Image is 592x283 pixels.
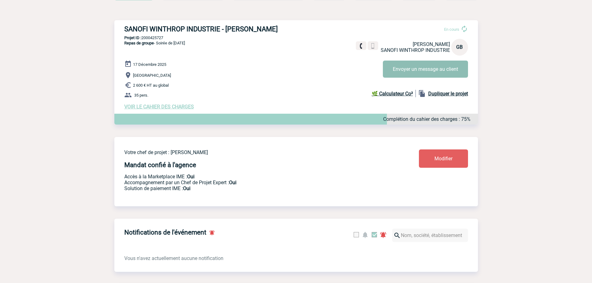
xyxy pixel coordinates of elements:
h4: Mandat confié à l'agence [124,161,196,169]
span: Repas de groupe [124,41,154,45]
p: Votre chef de projet : [PERSON_NAME] [124,149,382,155]
b: Oui [187,174,195,180]
p: Accès à la Marketplace IME : [124,174,382,180]
span: Vous n'avez actuellement aucune notification [124,255,223,261]
button: Envoyer un message au client [383,61,468,78]
span: SANOFI WINTHROP INDUSTRIE [381,47,450,53]
h4: Notifications de l'événement [124,229,206,236]
p: Conformité aux process achat client, Prise en charge de la facturation, Mutualisation de plusieur... [124,185,382,191]
span: [PERSON_NAME] [413,41,450,47]
span: 17 Décembre 2025 [133,62,166,67]
img: file_copy-black-24dp.png [418,90,426,97]
span: - Soirée de [DATE] [124,41,185,45]
b: Projet ID : [124,35,141,40]
a: VOIR LE CAHIER DES CHARGES [124,104,194,110]
img: portable.png [370,43,376,49]
h3: SANOFI WINTHROP INDUSTRIE - [PERSON_NAME] [124,25,311,33]
span: [GEOGRAPHIC_DATA] [133,73,171,78]
span: En cours [444,27,459,32]
b: Dupliquer le projet [428,91,468,97]
span: 35 pers. [134,93,148,98]
b: Oui [183,185,190,191]
p: 2000425727 [114,35,478,40]
b: Oui [229,180,236,185]
p: Prestation payante [124,180,382,185]
span: Modifier [434,156,452,162]
a: 🌿 Calculateur Co² [372,90,416,97]
span: 2 600 € HT au global [133,83,169,88]
b: 🌿 Calculateur Co² [372,91,413,97]
img: fixe.png [358,43,364,49]
span: GB [456,44,463,50]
